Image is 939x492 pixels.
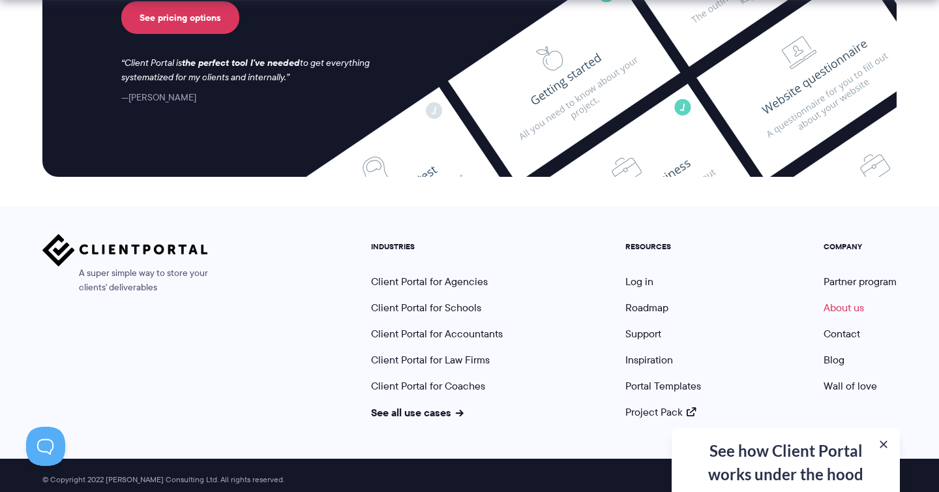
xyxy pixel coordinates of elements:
a: Roadmap [625,300,668,315]
a: Client Portal for Law Firms [371,352,490,367]
a: Client Portal for Schools [371,300,481,315]
a: Portal Templates [625,378,701,393]
h5: INDUSTRIES [371,242,503,251]
span: © Copyright 2022 [PERSON_NAME] Consulting Ltd. All rights reserved. [36,475,291,485]
a: Blog [824,352,844,367]
a: Client Portal for Agencies [371,274,488,289]
a: About us [824,300,864,315]
a: Contact [824,326,860,341]
a: Inspiration [625,352,673,367]
h5: COMPANY [824,242,897,251]
a: Client Portal for Coaches [371,378,485,393]
a: Log in [625,274,653,289]
a: See all use cases [371,405,464,420]
h5: RESOURCES [625,242,701,251]
span: A super simple way to store your clients' deliverables [42,266,208,295]
a: Partner program [824,274,897,289]
a: Client Portal for Accountants [371,326,503,341]
a: Project Pack [625,405,696,420]
a: See pricing options [121,1,239,34]
cite: [PERSON_NAME] [121,91,196,104]
strong: the perfect tool I've needed [182,55,300,70]
iframe: Toggle Customer Support [26,427,65,466]
a: Wall of love [824,378,877,393]
a: Support [625,326,661,341]
p: Client Portal is to get everything systematized for my clients and internally. [121,56,387,85]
